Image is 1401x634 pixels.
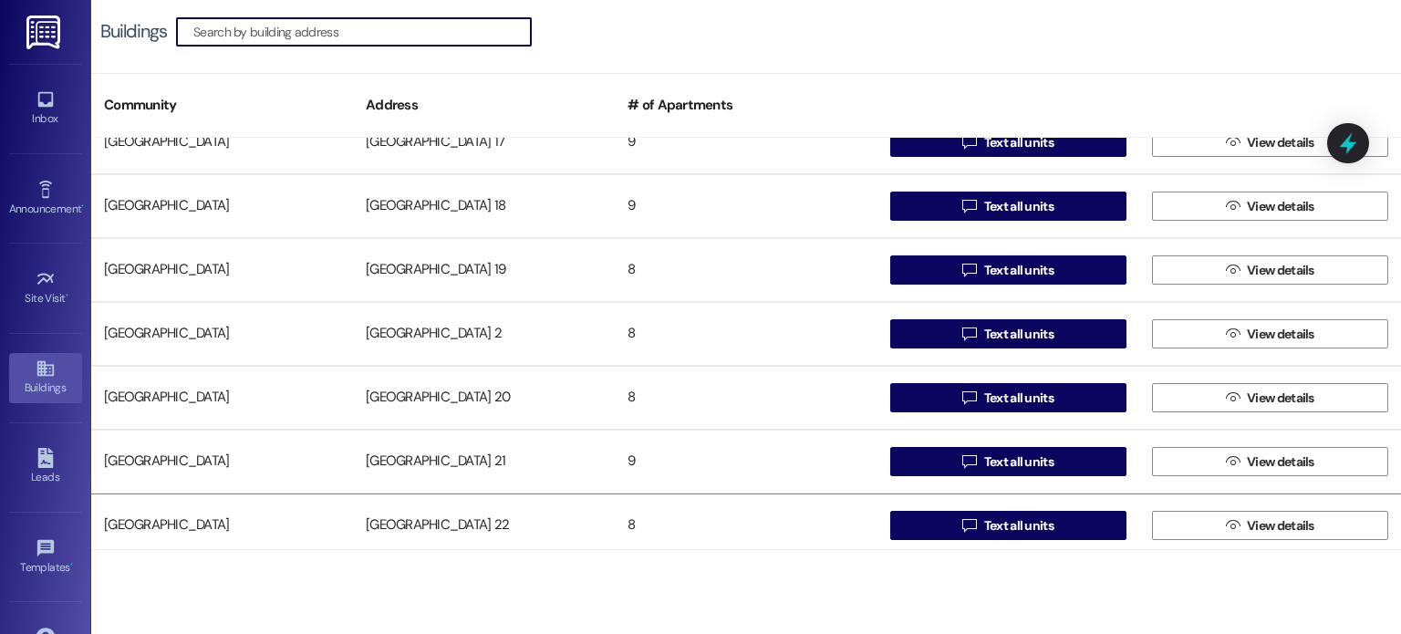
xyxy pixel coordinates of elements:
div: [GEOGRAPHIC_DATA] 17 [353,124,615,161]
a: Leads [9,442,82,492]
button: Text all units [890,383,1126,412]
span: View details [1247,325,1314,344]
div: 8 [615,252,877,288]
button: Text all units [890,319,1126,348]
span: Text all units [984,197,1053,216]
i:  [1226,327,1240,341]
span: • [70,558,73,571]
div: Community [91,83,353,128]
div: [GEOGRAPHIC_DATA] [91,252,353,288]
img: ResiDesk Logo [26,16,64,49]
div: Address [353,83,615,128]
div: 8 [615,379,877,416]
span: View details [1247,133,1314,152]
span: • [81,200,84,213]
div: [GEOGRAPHIC_DATA] [91,188,353,224]
a: Site Visit • [9,264,82,313]
span: Text all units [984,516,1053,535]
button: View details [1152,255,1388,285]
span: • [66,289,68,302]
div: 8 [615,316,877,352]
button: Text all units [890,511,1126,540]
div: [GEOGRAPHIC_DATA] 20 [353,379,615,416]
button: View details [1152,383,1388,412]
button: Text all units [890,447,1126,476]
div: [GEOGRAPHIC_DATA] 19 [353,252,615,288]
span: View details [1247,197,1314,216]
i:  [962,454,976,469]
button: Text all units [890,192,1126,221]
div: [GEOGRAPHIC_DATA] 21 [353,443,615,480]
span: Text all units [984,325,1053,344]
div: [GEOGRAPHIC_DATA] [91,379,353,416]
button: Text all units [890,255,1126,285]
span: Text all units [984,389,1053,408]
button: Text all units [890,128,1126,157]
button: View details [1152,319,1388,348]
i:  [1226,135,1240,150]
div: 9 [615,124,877,161]
div: Buildings [100,22,167,41]
i:  [1226,518,1240,533]
div: [GEOGRAPHIC_DATA] 2 [353,316,615,352]
span: Text all units [984,452,1053,472]
input: Search by building address [193,19,531,45]
i:  [962,327,976,341]
span: Text all units [984,133,1053,152]
span: View details [1247,516,1314,535]
button: View details [1152,128,1388,157]
i:  [962,390,976,405]
div: [GEOGRAPHIC_DATA] [91,443,353,480]
i:  [962,135,976,150]
span: Text all units [984,261,1053,280]
button: View details [1152,447,1388,476]
div: 8 [615,507,877,544]
div: [GEOGRAPHIC_DATA] 22 [353,507,615,544]
i:  [1226,390,1240,405]
div: # of Apartments [615,83,877,128]
i:  [962,199,976,213]
a: Buildings [9,353,82,402]
i:  [1226,199,1240,213]
span: View details [1247,389,1314,408]
i:  [1226,454,1240,469]
i:  [1226,263,1240,277]
div: [GEOGRAPHIC_DATA] [91,316,353,352]
div: [GEOGRAPHIC_DATA] 18 [353,188,615,224]
div: 9 [615,188,877,224]
div: [GEOGRAPHIC_DATA] [91,507,353,544]
span: View details [1247,452,1314,472]
i:  [962,518,976,533]
button: View details [1152,511,1388,540]
a: Inbox [9,84,82,133]
div: [GEOGRAPHIC_DATA] [91,124,353,161]
span: View details [1247,261,1314,280]
a: Templates • [9,533,82,582]
div: 9 [615,443,877,480]
button: View details [1152,192,1388,221]
i:  [962,263,976,277]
